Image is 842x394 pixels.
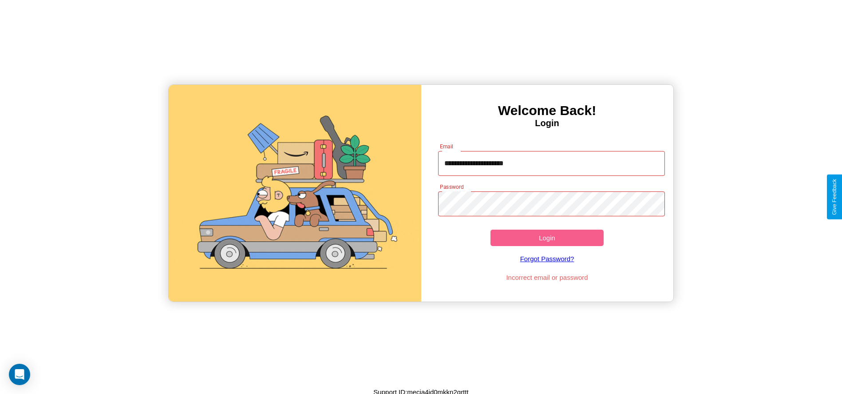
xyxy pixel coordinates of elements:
a: Forgot Password? [434,246,660,271]
h4: Login [421,118,673,128]
button: Login [490,230,604,246]
img: gif [169,85,421,302]
div: Open Intercom Messenger [9,364,30,385]
label: Password [440,183,463,191]
div: Give Feedback [831,179,838,215]
h3: Welcome Back! [421,103,673,118]
label: Email [440,143,454,150]
p: Incorrect email or password [434,271,660,283]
